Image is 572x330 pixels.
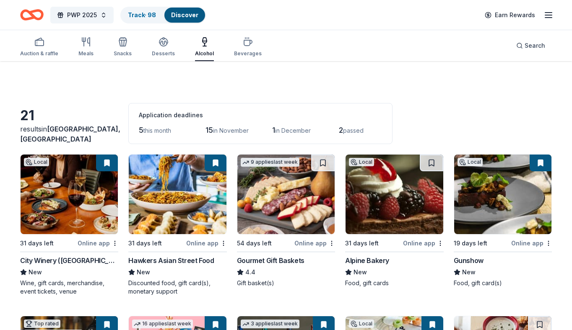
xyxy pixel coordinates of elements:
[20,5,44,25] a: Home
[20,34,58,61] button: Auction & raffle
[237,279,335,287] div: Gift basket(s)
[245,267,255,277] span: 4.4
[237,154,335,287] a: Image for Gourmet Gift Baskets9 applieslast week54 days leftOnline appGourmet Gift Baskets4.4Gift...
[20,50,58,57] div: Auction & raffle
[349,158,374,166] div: Local
[510,37,552,54] button: Search
[114,34,132,61] button: Snacks
[511,238,552,248] div: Online app
[20,279,118,296] div: Wine, gift cards, merchandise, event tickets, venue
[195,50,214,57] div: Alcohol
[294,238,335,248] div: Online app
[454,279,552,287] div: Food, gift card(s)
[20,238,54,248] div: 31 days left
[171,11,198,18] a: Discover
[234,34,262,61] button: Beverages
[343,127,364,134] span: passed
[78,34,94,61] button: Meals
[50,7,114,23] button: PWP 2025
[128,154,226,296] a: Image for Hawkers Asian Street Food31 days leftOnline appHawkers Asian Street FoodNewDiscounted f...
[152,50,175,57] div: Desserts
[78,238,118,248] div: Online app
[480,8,540,23] a: Earn Rewards
[345,154,443,287] a: Image for Alpine BakeryLocal31 days leftOnline appAlpine BakeryNewFood, gift cards
[241,158,299,167] div: 9 applies last week
[20,154,118,296] a: Image for City Winery (Atlanta)Local31 days leftOnline appCity Winery ([GEOGRAPHIC_DATA])NewWine,...
[454,154,552,287] a: Image for GunshowLocal19 days leftOnline appGunshowNewFood, gift card(s)
[114,50,132,57] div: Snacks
[205,126,213,134] span: 15
[462,267,476,277] span: New
[129,155,226,234] img: Image for Hawkers Asian Street Food
[20,124,118,144] div: results
[20,125,120,143] span: in
[345,255,389,266] div: Alpine Bakery
[454,155,551,234] img: Image for Gunshow
[234,50,262,57] div: Beverages
[29,267,42,277] span: New
[186,238,227,248] div: Online app
[20,125,120,143] span: [GEOGRAPHIC_DATA], [GEOGRAPHIC_DATA]
[454,255,484,266] div: Gunshow
[120,7,206,23] button: Track· 98Discover
[195,34,214,61] button: Alcohol
[143,127,171,134] span: this month
[67,10,97,20] span: PWP 2025
[349,320,374,328] div: Local
[24,320,60,328] div: Top rated
[346,155,443,234] img: Image for Alpine Bakery
[354,267,367,277] span: New
[128,11,156,18] a: Track· 98
[525,41,545,51] span: Search
[139,110,382,120] div: Application deadlines
[272,126,275,134] span: 1
[345,238,379,248] div: 31 days left
[128,279,226,296] div: Discounted food, gift card(s), monetary support
[20,255,118,266] div: City Winery ([GEOGRAPHIC_DATA])
[237,238,272,248] div: 54 days left
[213,127,249,134] span: in November
[152,34,175,61] button: Desserts
[454,238,487,248] div: 19 days left
[339,126,343,134] span: 2
[241,320,299,328] div: 3 applies last week
[458,158,483,166] div: Local
[237,155,335,234] img: Image for Gourmet Gift Baskets
[139,126,143,134] span: 5
[78,50,94,57] div: Meals
[345,279,443,287] div: Food, gift cards
[237,255,304,266] div: Gourmet Gift Baskets
[128,255,214,266] div: Hawkers Asian Street Food
[20,107,118,124] div: 21
[403,238,444,248] div: Online app
[24,158,49,166] div: Local
[275,127,311,134] span: in December
[21,155,118,234] img: Image for City Winery (Atlanta)
[137,267,150,277] span: New
[132,320,193,328] div: 16 applies last week
[128,238,162,248] div: 31 days left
